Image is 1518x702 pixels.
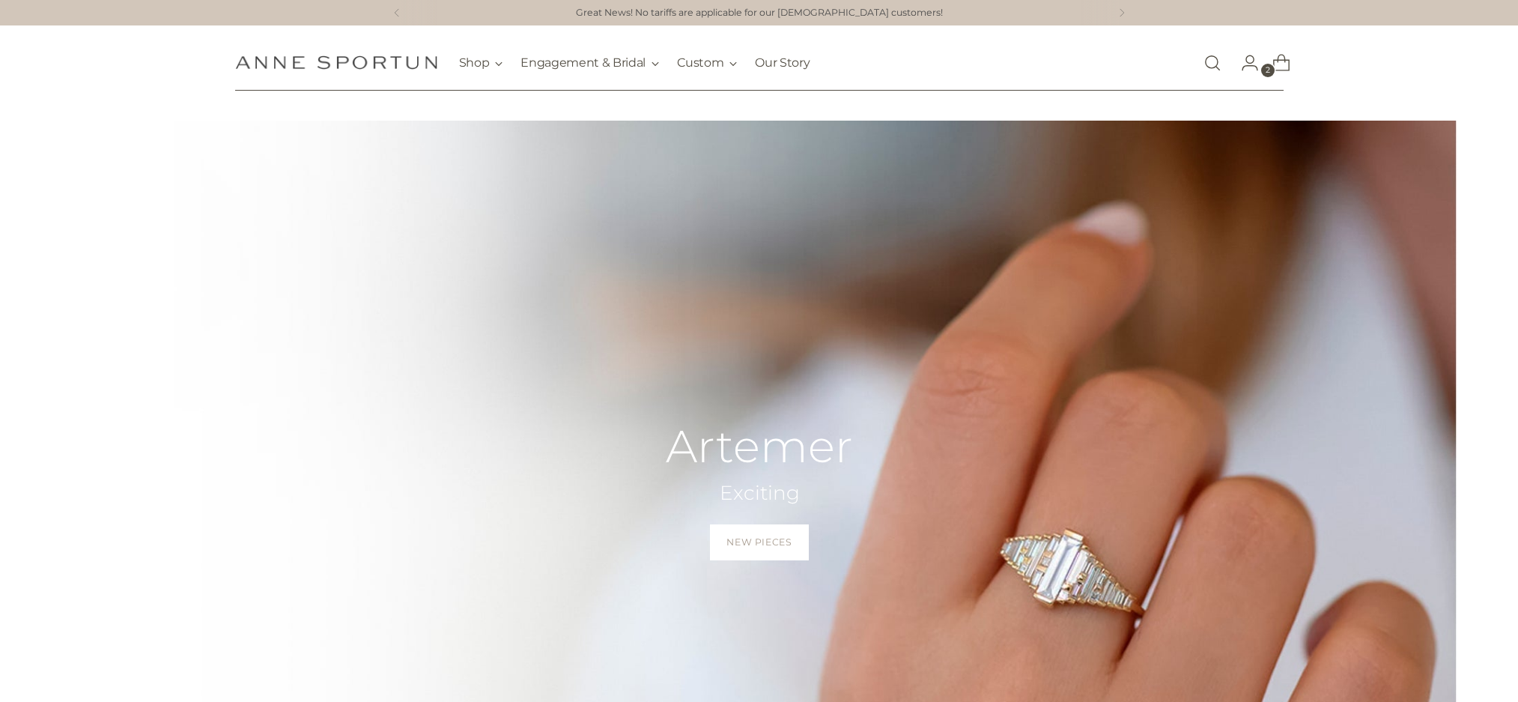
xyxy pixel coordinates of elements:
[710,524,808,560] a: New Pieces
[576,6,943,20] a: Great News! No tariffs are applicable for our [DEMOGRAPHIC_DATA] customers!
[755,46,810,79] a: Our Story
[235,55,437,70] a: Anne Sportun Fine Jewellery
[520,46,659,79] button: Engagement & Bridal
[1261,64,1275,77] span: 2
[1260,48,1290,78] a: Open cart modal
[666,480,853,506] h2: Exciting
[677,46,737,79] button: Custom
[726,536,792,549] span: New Pieces
[1197,48,1227,78] a: Open search modal
[666,422,853,471] h2: Artemer
[459,46,503,79] button: Shop
[1229,48,1259,78] a: Go to the account page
